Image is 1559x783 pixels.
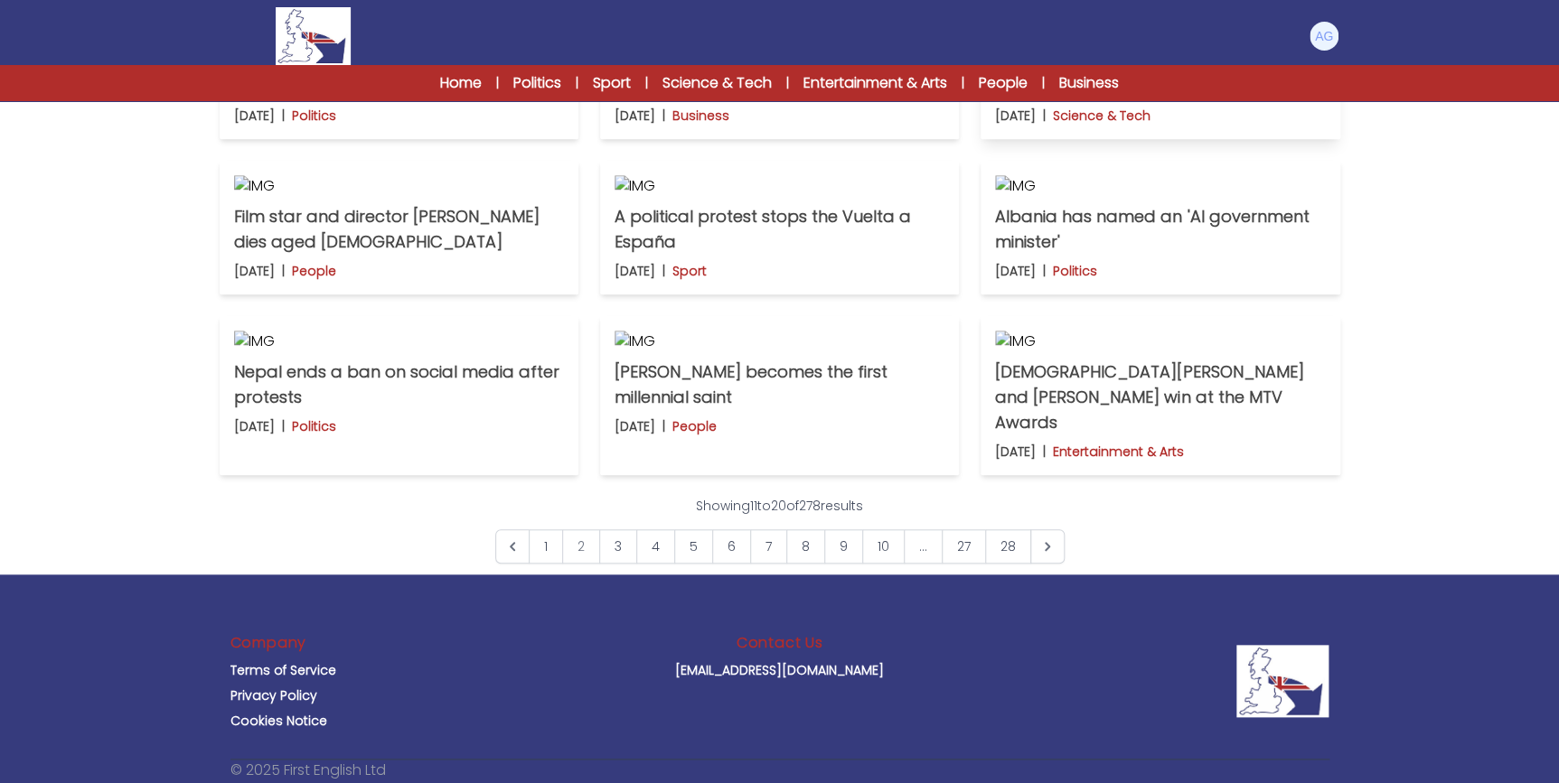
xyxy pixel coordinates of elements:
[995,331,1325,352] img: IMG
[230,760,386,781] p: © 2025 First English Ltd
[234,417,275,435] p: [DATE]
[786,529,825,564] a: Go to page 8
[712,529,751,564] a: Go to page 6
[234,262,275,280] p: [DATE]
[1030,529,1065,564] a: Next &raquo;
[962,74,964,92] span: |
[230,661,336,679] a: Terms of Service
[576,74,578,92] span: |
[803,72,947,94] a: Entertainment & Arts
[220,316,578,475] a: IMG Nepal ends a ban on social media after protests [DATE] | Politics
[1043,262,1046,280] b: |
[995,107,1036,125] p: [DATE]
[615,331,944,352] img: IMG
[672,107,729,125] p: Business
[220,7,408,65] a: Logo
[615,175,944,197] img: IMG
[674,529,713,564] a: Go to page 5
[495,497,1065,564] nav: Pagination Navigation
[979,72,1028,94] a: People
[234,331,564,352] img: IMG
[292,417,336,435] p: Politics
[292,262,336,280] p: People
[599,529,637,564] a: Go to page 3
[981,161,1339,294] a: IMG Albania has named an 'AI government minister' [DATE] | Politics
[1053,262,1097,280] p: Politics
[234,204,564,255] p: Film star and director [PERSON_NAME] dies aged [DEMOGRAPHIC_DATA]
[615,359,944,410] p: [PERSON_NAME] becomes the first millennial saint
[675,661,884,679] a: [EMAIL_ADDRESS][DOMAIN_NAME]
[615,107,655,125] p: [DATE]
[615,417,655,435] p: [DATE]
[562,529,600,564] span: 2
[862,529,905,564] a: Go to page 10
[292,107,336,125] p: Politics
[282,417,285,435] b: |
[995,359,1325,435] p: [DEMOGRAPHIC_DATA][PERSON_NAME] and [PERSON_NAME] win at the MTV Awards
[230,712,327,730] a: Cookies Notice
[615,204,944,255] p: A political protest stops the Vuelta a España
[230,686,317,704] a: Privacy Policy
[662,417,665,435] b: |
[981,316,1339,475] a: IMG [DEMOGRAPHIC_DATA][PERSON_NAME] and [PERSON_NAME] win at the MTV Awards [DATE] | Entertainmen...
[662,262,665,280] b: |
[495,529,530,564] a: &laquo; Previous
[513,72,561,94] a: Politics
[440,72,482,94] a: Home
[942,529,986,564] a: Go to page 27
[1059,72,1119,94] a: Business
[995,443,1036,461] p: [DATE]
[985,529,1031,564] a: Go to page 28
[672,417,717,435] p: People
[600,161,959,294] a: IMG A political protest stops the Vuelta a España [DATE] | Sport
[904,529,943,564] span: ...
[696,497,863,515] p: Showing to of results
[593,72,631,94] a: Sport
[230,632,307,654] h3: Company
[1043,107,1046,125] b: |
[1042,74,1045,92] span: |
[615,262,655,280] p: [DATE]
[282,262,285,280] b: |
[1053,107,1150,125] p: Science & Tech
[1043,443,1046,461] b: |
[1053,443,1184,461] p: Entertainment & Arts
[750,529,787,564] a: Go to page 7
[995,204,1325,255] p: Albania has named an 'AI government minister'
[1310,22,1338,51] img: Andrea Gaburro
[662,107,665,125] b: |
[636,529,675,564] a: Go to page 4
[282,107,285,125] b: |
[234,107,275,125] p: [DATE]
[234,359,564,410] p: Nepal ends a ban on social media after protests
[672,262,707,280] p: Sport
[645,74,648,92] span: |
[771,497,786,515] span: 20
[529,529,563,564] a: Go to page 1
[736,632,822,654] h3: Contact Us
[995,262,1036,280] p: [DATE]
[276,7,350,65] img: Logo
[600,316,959,475] a: IMG [PERSON_NAME] becomes the first millennial saint [DATE] | People
[786,74,789,92] span: |
[1236,645,1329,717] img: Company Logo
[995,175,1325,197] img: IMG
[799,497,821,515] span: 278
[496,74,499,92] span: |
[662,72,772,94] a: Science & Tech
[750,497,757,515] span: 11
[234,175,564,197] img: IMG
[220,161,578,294] a: IMG Film star and director [PERSON_NAME] dies aged [DEMOGRAPHIC_DATA] [DATE] | People
[824,529,863,564] a: Go to page 9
